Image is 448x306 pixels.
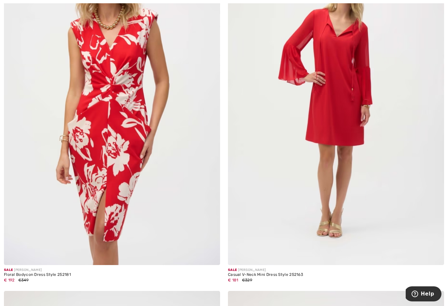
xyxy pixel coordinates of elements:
[242,278,252,282] span: €329
[18,278,29,282] span: €349
[228,268,303,273] div: [PERSON_NAME]
[228,273,303,277] div: Casual V-Neck Mini Dress Style 252163
[4,268,13,272] span: Sale
[406,286,441,303] iframe: Opens a widget where you can find more information
[228,278,238,282] span: € 181
[4,268,71,273] div: [PERSON_NAME]
[4,278,15,282] span: € 192
[228,268,237,272] span: Sale
[4,273,71,277] div: Floral Bodycon Dress Style 252181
